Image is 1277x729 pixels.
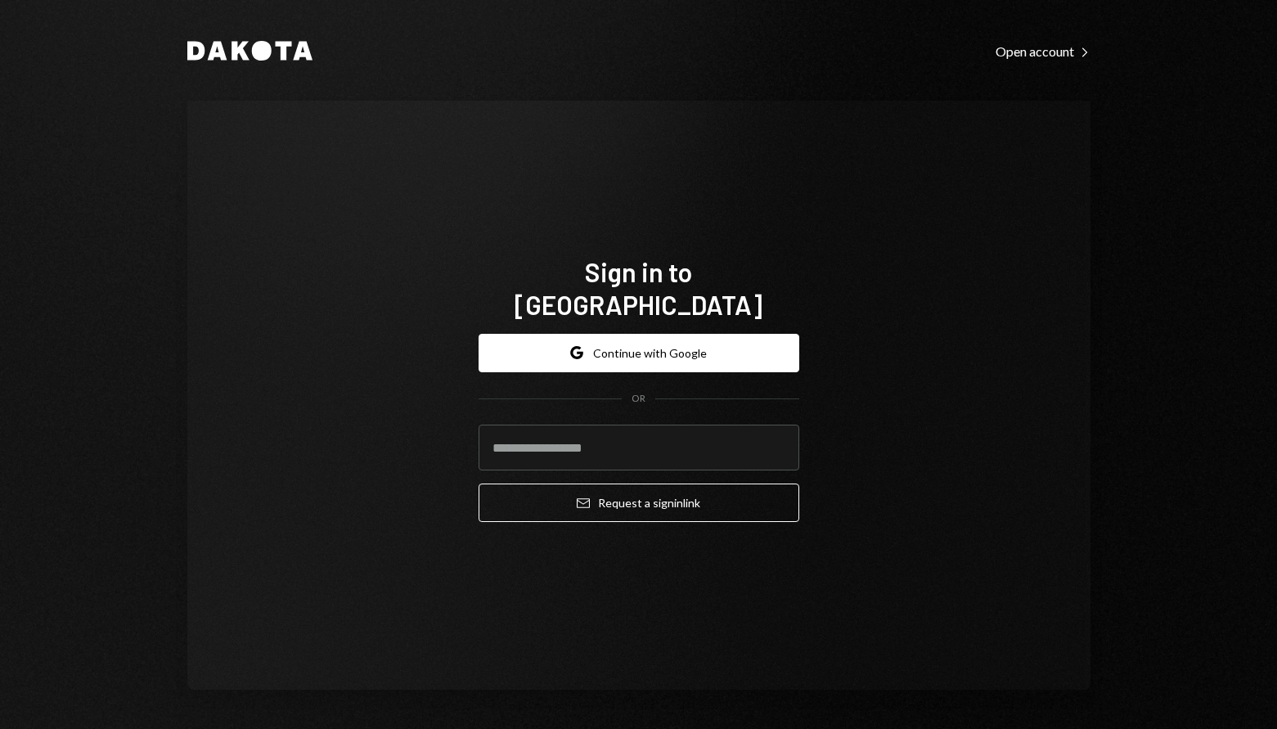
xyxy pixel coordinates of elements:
div: Open account [996,43,1090,60]
button: Continue with Google [479,334,799,372]
h1: Sign in to [GEOGRAPHIC_DATA] [479,255,799,321]
div: OR [632,392,645,406]
button: Request a signinlink [479,484,799,522]
a: Open account [996,42,1090,60]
